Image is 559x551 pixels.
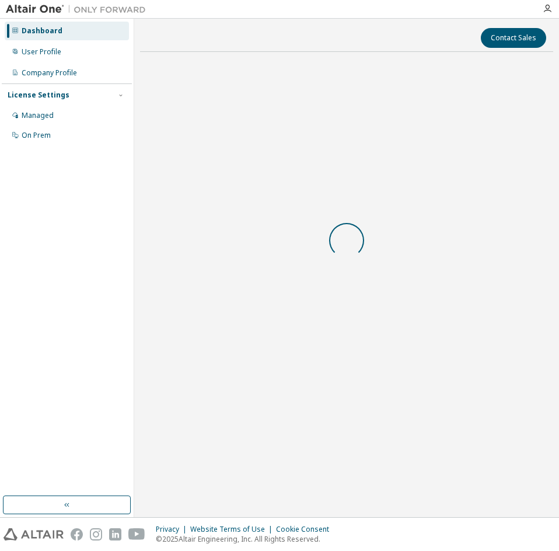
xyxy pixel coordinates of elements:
div: Cookie Consent [276,525,336,534]
div: License Settings [8,90,69,100]
div: User Profile [22,47,61,57]
div: Managed [22,111,54,120]
div: Company Profile [22,68,77,78]
img: facebook.svg [71,528,83,540]
img: youtube.svg [128,528,145,540]
img: Altair One [6,4,152,15]
img: instagram.svg [90,528,102,540]
img: altair_logo.svg [4,528,64,540]
div: Dashboard [22,26,62,36]
button: Contact Sales [481,28,546,48]
img: linkedin.svg [109,528,121,540]
div: On Prem [22,131,51,140]
p: © 2025 Altair Engineering, Inc. All Rights Reserved. [156,534,336,544]
div: Privacy [156,525,190,534]
div: Website Terms of Use [190,525,276,534]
